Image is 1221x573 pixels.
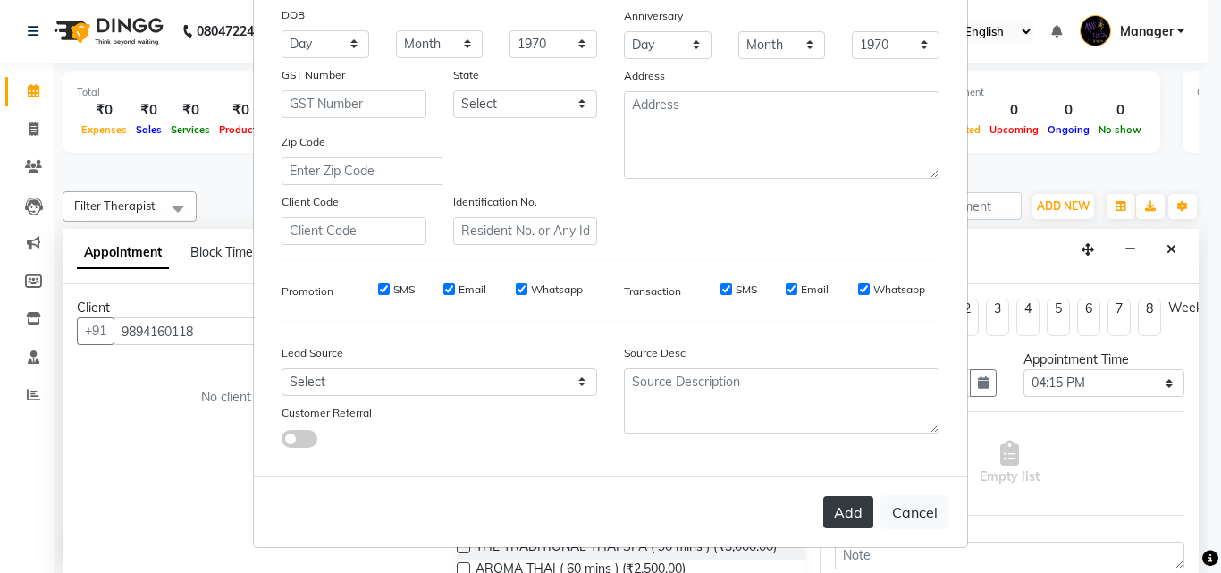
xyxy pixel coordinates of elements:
button: Add [823,496,873,528]
label: Identification No. [453,194,537,210]
label: State [453,67,479,83]
label: SMS [736,282,757,298]
label: Zip Code [282,134,325,150]
label: Client Code [282,194,339,210]
label: Source Desc [624,345,686,361]
label: Customer Referral [282,405,372,421]
input: Resident No. or Any Id [453,217,598,245]
label: Transaction [624,283,681,299]
label: Lead Source [282,345,343,361]
input: Client Code [282,217,426,245]
label: Address [624,68,665,84]
input: GST Number [282,90,426,118]
button: Cancel [880,495,949,529]
label: GST Number [282,67,345,83]
label: Email [801,282,829,298]
input: Enter Zip Code [282,157,442,185]
label: Promotion [282,283,333,299]
label: Whatsapp [531,282,583,298]
label: Email [459,282,486,298]
label: Whatsapp [873,282,925,298]
label: Anniversary [624,8,683,24]
label: SMS [393,282,415,298]
label: DOB [282,7,305,23]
